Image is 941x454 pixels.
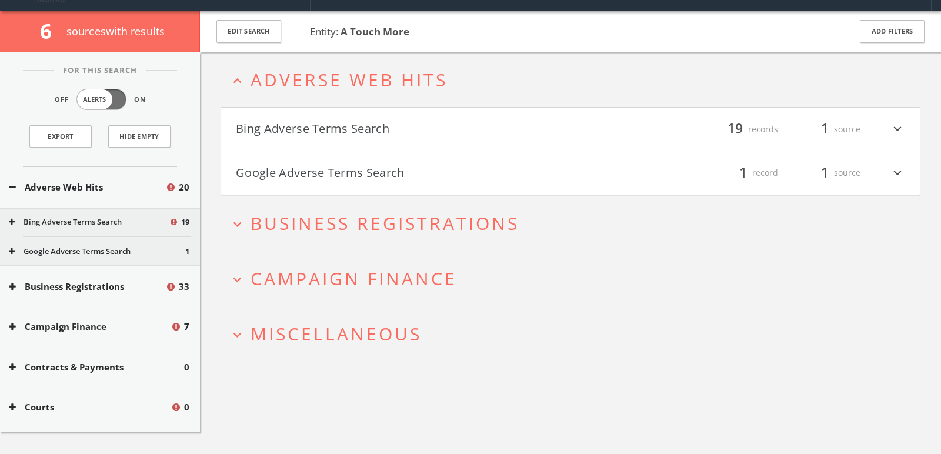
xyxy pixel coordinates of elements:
span: 33 [179,280,189,293]
span: 20 [179,181,189,194]
span: Adverse Web Hits [251,68,448,92]
span: 1 [816,119,834,139]
span: On [134,95,146,105]
i: expand_more [229,272,245,288]
span: Miscellaneous [251,322,422,346]
i: expand_more [229,216,245,232]
span: 6 [40,17,62,45]
button: Contracts & Payments [9,360,184,374]
span: 1 [816,162,834,183]
button: expand_moreCampaign Finance [229,269,920,288]
button: Edit Search [216,20,281,43]
button: expand_moreBusiness Registrations [229,213,920,233]
span: Off [55,95,69,105]
button: Bing Adverse Terms Search [9,216,169,228]
button: Hide Empty [108,125,171,148]
button: Business Registrations [9,280,165,293]
span: Entity: [310,25,409,38]
div: record [708,163,778,183]
button: Google Adverse Terms Search [236,163,570,183]
span: source s with results [66,24,165,38]
b: A Touch More [341,25,409,38]
span: 19 [722,119,748,139]
button: Adverse Web Hits [9,181,165,194]
div: source [790,119,860,139]
button: Google Adverse Terms Search [9,246,185,258]
i: expand_more [229,327,245,343]
span: Campaign Finance [251,266,457,291]
button: expand_moreMiscellaneous [229,324,920,343]
button: Campaign Finance [9,320,171,333]
button: Add Filters [860,20,925,43]
div: source [790,163,860,183]
div: records [708,119,778,139]
span: 0 [184,360,189,374]
i: expand_more [890,119,905,139]
span: 7 [184,320,189,333]
button: expand_lessAdverse Web Hits [229,70,920,89]
span: 19 [181,216,189,228]
button: Bing Adverse Terms Search [236,119,570,139]
i: expand_less [229,73,245,89]
span: 0 [184,400,189,414]
span: For This Search [54,65,146,76]
button: Courts [9,400,171,414]
span: 1 [185,246,189,258]
i: expand_more [890,163,905,183]
span: Business Registrations [251,211,519,235]
a: Export [29,125,92,148]
span: 1 [734,162,752,183]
